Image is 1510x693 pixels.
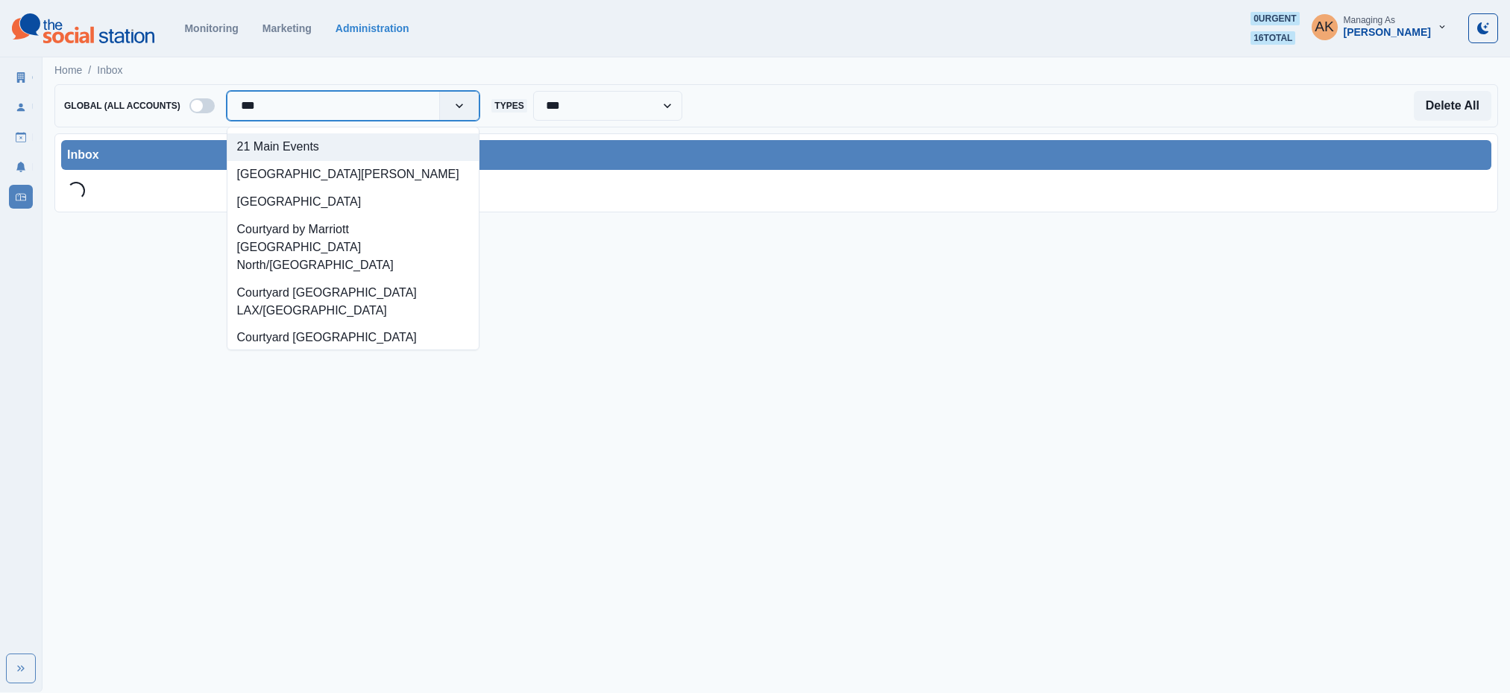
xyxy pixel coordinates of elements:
div: [GEOGRAPHIC_DATA] [227,189,479,216]
a: Marketing [262,22,312,34]
div: [PERSON_NAME] [1344,26,1431,39]
div: Courtyard by Marriott [GEOGRAPHIC_DATA] North/[GEOGRAPHIC_DATA] [227,215,479,279]
span: / [88,63,91,78]
button: Expand [6,654,36,683]
div: Managing As [1344,15,1395,25]
button: Managing As[PERSON_NAME] [1300,12,1459,42]
a: Notifications [9,155,33,179]
img: logoTextSVG.62801f218bc96a9b266caa72a09eb111.svg [12,13,154,43]
div: 21 Main Events [227,133,479,161]
a: Users [9,95,33,119]
span: Global (All Accounts) [61,99,183,113]
a: Monitoring [184,22,238,34]
button: Delete All [1414,91,1491,121]
a: Home [54,63,82,78]
div: Courtyard [GEOGRAPHIC_DATA] [227,324,479,352]
button: Toggle Mode [1468,13,1498,43]
nav: breadcrumb [54,63,123,78]
div: Courtyard [GEOGRAPHIC_DATA] LAX/[GEOGRAPHIC_DATA] [227,279,479,324]
a: Inbox [9,185,33,209]
a: Clients [9,66,33,89]
span: 16 total [1251,31,1295,45]
a: Administration [336,22,409,34]
a: Inbox [97,63,122,78]
span: 0 urgent [1251,12,1299,25]
span: Types [491,99,526,113]
a: Draft Posts [9,125,33,149]
div: [GEOGRAPHIC_DATA][PERSON_NAME] [227,161,479,189]
div: Inbox [67,146,1485,164]
div: Alex Kalogeropoulos [1315,9,1334,45]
